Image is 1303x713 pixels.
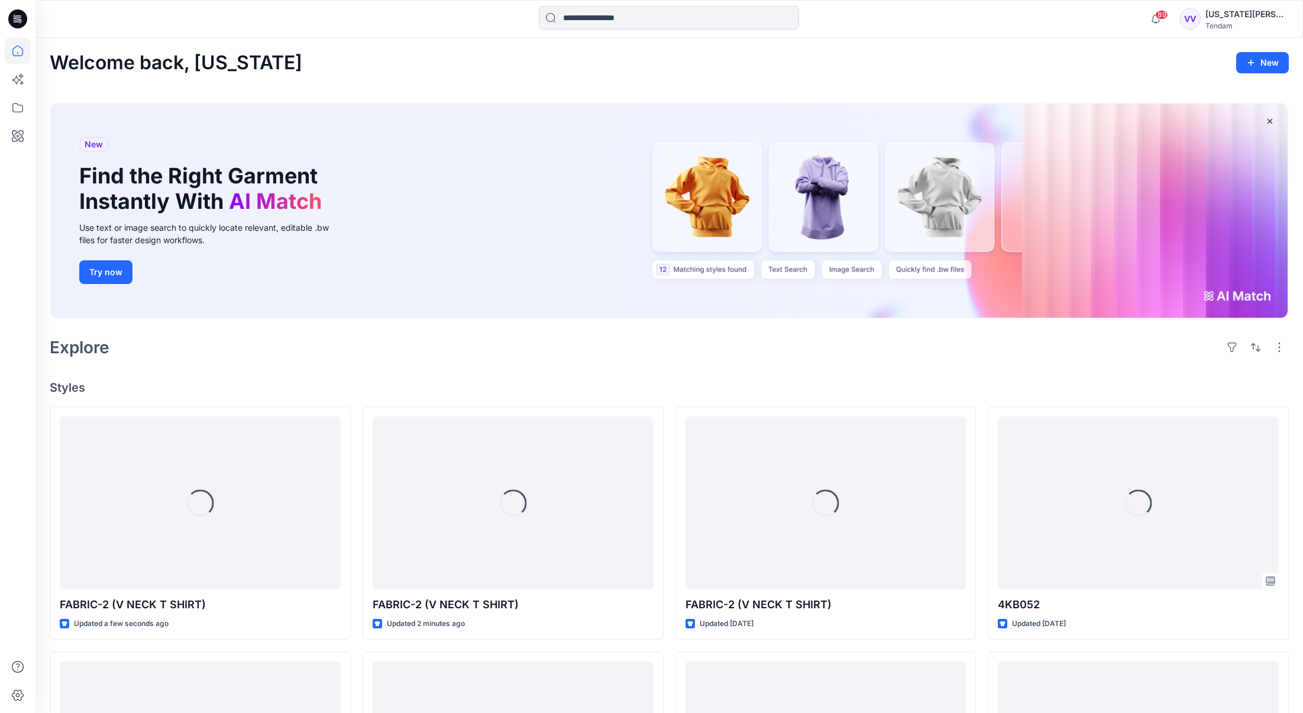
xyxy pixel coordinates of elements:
div: Use text or image search to quickly locate relevant, editable .bw files for faster design workflows. [79,221,345,246]
p: Updated [DATE] [1012,618,1066,630]
div: Tendam [1205,21,1288,30]
p: FABRIC-2 (V NECK T SHIRT) [60,596,341,613]
div: [US_STATE][PERSON_NAME] [1205,7,1288,21]
button: New [1236,52,1289,73]
button: Try now [79,260,132,284]
p: Updated a few seconds ago [74,618,169,630]
p: FABRIC-2 (V NECK T SHIRT) [686,596,966,613]
span: 89 [1155,10,1168,20]
p: FABRIC-2 (V NECK T SHIRT) [373,596,654,613]
h2: Explore [50,338,109,357]
p: Updated [DATE] [700,618,754,630]
h2: Welcome back, [US_STATE] [50,52,302,74]
h1: Find the Right Garment Instantly With [79,163,328,214]
span: New [85,137,103,151]
p: Updated 2 minutes ago [387,618,465,630]
span: AI Match [229,188,322,214]
p: 4KB052 [998,596,1279,613]
div: VV [1179,8,1201,30]
h4: Styles [50,380,1289,395]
